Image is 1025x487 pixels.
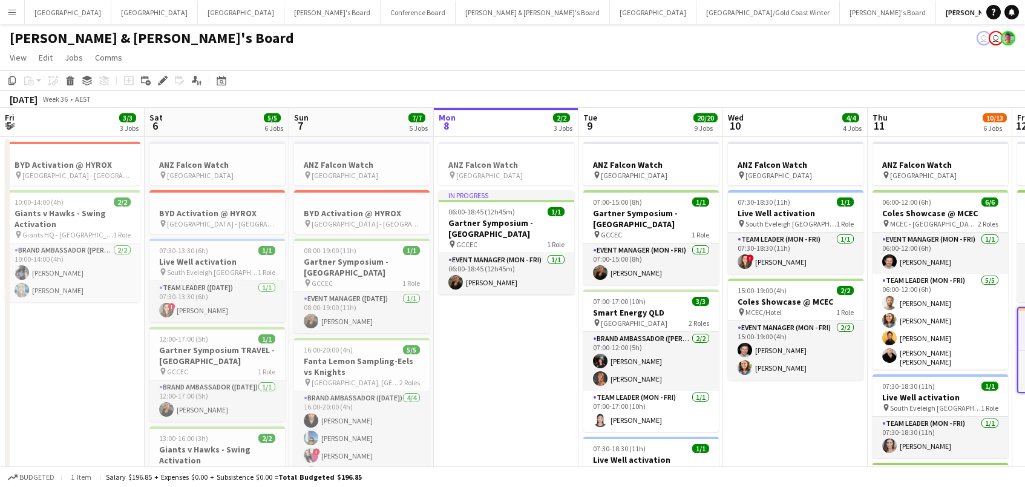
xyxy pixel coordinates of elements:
app-job-card: 07:30-13:30 (6h)1/1Live Well activation South Eveleigh [GEOGRAPHIC_DATA]1 RoleTeam Leader ([DATE]... [149,239,285,322]
h3: Fanta Lemon Sampling-Eels vs Knights [294,356,430,377]
span: [GEOGRAPHIC_DATA] [312,171,378,180]
h3: Coles Showcase @ MCEC [728,296,863,307]
span: [GEOGRAPHIC_DATA] [601,319,667,328]
div: 07:00-15:00 (8h)1/1Gartner Symposium - [GEOGRAPHIC_DATA] GCCEC1 RoleEvent Manager (Mon - Fri)1/10... [583,190,719,285]
div: [DATE] [10,93,38,105]
div: 6 Jobs [264,124,283,133]
span: [GEOGRAPHIC_DATA] [167,171,234,180]
span: 07:00-15:00 (8h) [593,197,642,207]
span: 1 Role [402,279,420,288]
app-job-card: In progress06:00-18:45 (12h45m)1/1Gartner Symposium - [GEOGRAPHIC_DATA] GCCEC1 RoleEvent Manager ... [439,190,574,294]
span: 7 [292,119,309,133]
span: 1 Role [258,367,275,376]
span: 3/3 [692,297,709,306]
h3: BYD Activation @ HYROX [294,208,430,219]
button: [PERSON_NAME] & [PERSON_NAME]'s Board [456,1,610,24]
h3: ANZ Falcon Watch [294,159,430,170]
span: Week 36 [40,94,70,104]
span: 1/1 [403,246,420,255]
span: ! [168,303,175,310]
span: [GEOGRAPHIC_DATA] - [GEOGRAPHIC_DATA] [22,171,131,180]
app-job-card: 15:00-19:00 (4h)2/2Coles Showcase @ MCEC MCEC/Hotel1 RoleEvent Manager (Mon - Fri)2/215:00-19:00 ... [728,279,863,380]
span: 07:30-18:30 (11h) [738,197,790,207]
span: 2/2 [114,197,131,207]
span: 06:00-12:00 (6h) [882,197,931,207]
span: 1 Role [836,219,854,228]
span: 5 [3,119,15,133]
span: Sun [294,112,309,123]
span: ! [747,254,754,262]
app-card-role: Event Manager (Mon - Fri)2/215:00-19:00 (4h)[PERSON_NAME][PERSON_NAME] [728,321,863,380]
span: [GEOGRAPHIC_DATA] [890,171,957,180]
div: In progress [439,190,574,200]
div: 07:30-18:30 (11h)1/1Live Well activation South Eveleigh [GEOGRAPHIC_DATA]1 RoleTeam Leader (Mon -... [728,190,863,274]
span: 10/13 [983,113,1007,122]
span: 8 [437,119,456,133]
app-job-card: 10:00-14:00 (4h)2/2Giants v Hawks - Swing Activation Giants HQ - [GEOGRAPHIC_DATA]1 RoleBrand Amb... [5,190,140,302]
h3: BYD Activation @ HYROX [5,159,140,170]
div: 4 Jobs [843,124,862,133]
span: ! [313,448,320,456]
span: 2/2 [553,113,570,122]
span: South Eveleigh [GEOGRAPHIC_DATA] [167,268,258,277]
span: [GEOGRAPHIC_DATA] [745,171,812,180]
app-card-role: Event Manager (Mon - Fri)1/106:00-18:45 (12h45m)[PERSON_NAME] [439,253,574,294]
div: Salary $196.85 + Expenses $0.00 + Subsistence $0.00 = [106,472,362,482]
span: 1 Role [836,308,854,317]
span: Jobs [65,52,83,63]
app-card-role: Brand Ambassador ([PERSON_NAME])2/207:00-12:00 (5h)[PERSON_NAME][PERSON_NAME] [583,332,719,391]
app-card-role: Team Leader (Mon - Fri)1/107:00-17:00 (10h)[PERSON_NAME] [583,391,719,432]
h3: Gartner Symposium - [GEOGRAPHIC_DATA] [583,208,719,230]
span: Giants HQ - [GEOGRAPHIC_DATA] [22,230,113,239]
span: 1/1 [837,197,854,207]
app-job-card: 06:00-12:00 (6h)6/6Coles Showcase @ MCEC MCEC - [GEOGRAPHIC_DATA]2 RolesEvent Manager (Mon - Fri)... [873,190,1008,369]
app-card-role: Team Leader (Mon - Fri)1/107:30-18:30 (11h)![PERSON_NAME] [728,233,863,274]
app-job-card: ANZ Falcon Watch [GEOGRAPHIC_DATA] [873,142,1008,185]
app-user-avatar: Victoria Hunt [1001,31,1015,45]
app-job-card: 07:00-17:00 (10h)3/3Smart Energy QLD [GEOGRAPHIC_DATA]2 RolesBrand Ambassador ([PERSON_NAME])2/20... [583,290,719,432]
h3: Live Well activation [583,454,719,465]
app-user-avatar: James Millard [977,31,991,45]
span: 13:00-16:00 (3h) [159,434,208,443]
a: Edit [34,50,57,65]
span: 2/2 [258,434,275,443]
span: Thu [873,112,888,123]
div: 9 Jobs [694,124,717,133]
span: 07:30-13:30 (6h) [159,246,208,255]
span: Mon [439,112,456,123]
button: [GEOGRAPHIC_DATA] [111,1,198,24]
span: 6/6 [981,197,998,207]
span: 1/1 [692,444,709,453]
span: 7/7 [408,113,425,122]
div: BYD Activation @ HYROX [GEOGRAPHIC_DATA] - [GEOGRAPHIC_DATA] [5,142,140,185]
span: 1/1 [692,197,709,207]
div: 5 Jobs [409,124,428,133]
app-job-card: ANZ Falcon Watch [GEOGRAPHIC_DATA] [583,142,719,185]
div: 3 Jobs [554,124,572,133]
span: [GEOGRAPHIC_DATA] [601,171,667,180]
span: 3/3 [119,113,136,122]
div: ANZ Falcon Watch [GEOGRAPHIC_DATA] [294,142,430,185]
div: ANZ Falcon Watch [GEOGRAPHIC_DATA] [149,142,285,185]
span: 08:00-19:00 (11h) [304,246,356,255]
span: Fri [5,112,15,123]
app-job-card: ANZ Falcon Watch [GEOGRAPHIC_DATA] [439,142,574,185]
app-job-card: 12:00-17:00 (5h)1/1Gartner Symposium TRAVEL - [GEOGRAPHIC_DATA] GCCEC1 RoleBrand Ambassador ([DAT... [149,327,285,422]
h3: Smart Energy QLD [583,307,719,318]
span: Comms [95,52,122,63]
span: Tue [583,112,597,123]
span: 10:00-14:00 (4h) [15,197,64,207]
span: MCEC/Hotel [745,308,782,317]
span: 5/5 [264,113,281,122]
h3: ANZ Falcon Watch [149,159,285,170]
span: GCCEC [456,240,477,249]
span: 1 Role [258,268,275,277]
div: BYD Activation @ HYROX [GEOGRAPHIC_DATA] - [GEOGRAPHIC_DATA] [149,190,285,234]
span: GCCEC [167,367,188,376]
app-card-role: Team Leader (Mon - Fri)1/107:30-18:30 (11h)[PERSON_NAME] [873,417,1008,458]
app-job-card: BYD Activation @ HYROX [GEOGRAPHIC_DATA] - [GEOGRAPHIC_DATA] [294,190,430,234]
